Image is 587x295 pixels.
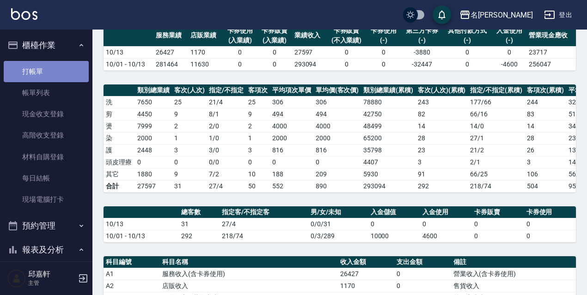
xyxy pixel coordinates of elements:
td: 7650 [135,96,172,108]
td: 48499 [361,120,416,132]
th: 總客數 [179,206,220,218]
td: 28 [416,132,468,144]
th: 指定/不指定 [207,84,246,96]
td: 0 [472,218,524,230]
td: 78880 [361,96,416,108]
td: 292 [179,230,220,242]
td: 5930 [361,168,416,180]
td: 10 [246,168,270,180]
td: 1 [246,132,270,144]
td: 0 [172,156,207,168]
td: 23717 [526,46,576,58]
td: 0 [394,280,451,292]
td: 0 [270,156,313,168]
td: 3 / 0 [207,144,246,156]
td: 2 / 0 [207,120,246,132]
td: 護 [104,144,135,156]
td: 9 [172,108,207,120]
td: 11630 [188,58,223,70]
td: 91 [416,168,468,180]
td: 0 [223,46,257,58]
td: 1170 [338,280,394,292]
td: 27/4 [207,180,246,192]
div: 其他付款方式 [445,26,490,36]
th: 店販業績 [188,25,223,47]
th: 營業現金應收 [526,25,576,47]
td: 177 / 66 [468,96,525,108]
td: 66 / 25 [468,168,525,180]
h5: 邱嘉軒 [28,270,75,279]
td: 27597 [292,46,327,58]
td: 0 [443,58,492,70]
td: 0 [135,156,172,168]
td: 26 [525,144,566,156]
th: 卡券販賣 [472,206,524,218]
button: 登出 [540,6,576,24]
td: 0 [420,218,472,230]
td: 25 [172,96,207,108]
a: 高階收支登錄 [4,125,89,146]
td: 31 [172,180,207,192]
td: 0/3/289 [308,230,368,242]
table: a dense table [104,25,576,71]
div: (-) [369,36,399,45]
td: 0 [367,58,401,70]
td: 2 [172,120,207,132]
td: 1 [172,132,207,144]
div: 卡券販賣 [329,26,364,36]
td: -4600 [492,58,527,70]
td: 燙 [104,120,135,132]
div: 第三方卡券 [403,26,440,36]
td: 293094 [361,180,416,192]
div: 入金使用 [495,26,525,36]
td: 306 [270,96,313,108]
td: 256047 [526,58,576,70]
th: 客項次(累積) [525,84,566,96]
td: 0 [223,58,257,70]
td: 14 [416,120,468,132]
td: 3 [172,144,207,156]
button: 預約管理 [4,214,89,238]
td: 0 / 0 [207,156,246,168]
td: 店販收入 [160,280,338,292]
th: 單均價(客次價) [313,84,361,96]
td: 26427 [338,268,394,280]
th: 類別總業績 [135,84,172,96]
th: 男/女/未知 [308,206,368,218]
td: 0 [313,156,361,168]
td: 其它 [104,168,135,180]
th: 科目名稱 [160,256,338,268]
th: 卡券使用 [524,206,576,218]
td: 25 [246,96,270,108]
td: 890 [313,180,361,192]
td: 816 [313,144,361,156]
td: 4000 [313,120,361,132]
td: 0 [326,58,366,70]
td: 0 [443,46,492,58]
td: 21 / 4 [207,96,246,108]
td: 10/13 [104,46,153,58]
td: 0 [257,46,292,58]
td: 9 [172,168,207,180]
td: 35798 [361,144,416,156]
div: (不入業績) [329,36,364,45]
th: 支出金額 [394,256,451,268]
td: 494 [313,108,361,120]
th: 平均項次單價 [270,84,313,96]
td: 3 [246,144,270,156]
td: 2 / 1 [468,156,525,168]
p: 主管 [28,279,75,287]
td: 494 [270,108,313,120]
td: 218/74 [220,230,308,242]
button: 櫃檯作業 [4,33,89,57]
td: 0 [524,218,576,230]
td: 10/01 - 10/13 [104,230,179,242]
td: 816 [270,144,313,156]
td: 21 / 2 [468,144,525,156]
td: 服務收入(含卡券使用) [160,268,338,280]
div: 名[PERSON_NAME] [471,9,533,21]
td: -3880 [401,46,443,58]
td: 7 / 2 [207,168,246,180]
button: save [433,6,451,24]
td: 82 [416,108,468,120]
